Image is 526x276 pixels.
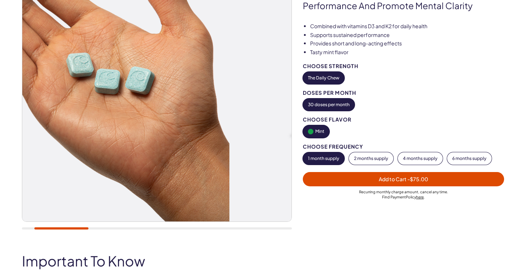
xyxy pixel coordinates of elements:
li: Combined with vitamins D3 and K2 for daily health [310,23,504,30]
div: Doses per Month [303,90,504,96]
button: Mint [303,125,329,138]
div: Choose Strength [303,63,504,69]
button: 1 month supply [303,152,344,165]
button: 4 months supply [398,152,443,165]
div: Choose Frequency [303,144,504,149]
li: Tasty mint flavor [310,49,504,56]
span: Add to Cart [379,176,428,182]
a: here [416,195,424,199]
h2: Important To Know [22,253,504,269]
li: Supports sustained performance [310,31,504,39]
button: 6 months supply [447,152,492,165]
span: Find Payment [382,195,406,199]
li: Provides short and long-acting effects [310,40,504,47]
button: 2 months supply [349,152,393,165]
span: - $75.00 [407,176,428,182]
button: The Daily Chew [303,72,344,84]
button: Add to Cart -$75.00 [303,172,504,186]
div: Choose Flavor [303,117,504,122]
button: 30 doses per month [303,98,355,111]
div: Recurring monthly charge amount , cancel any time. Policy . [303,189,504,199]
